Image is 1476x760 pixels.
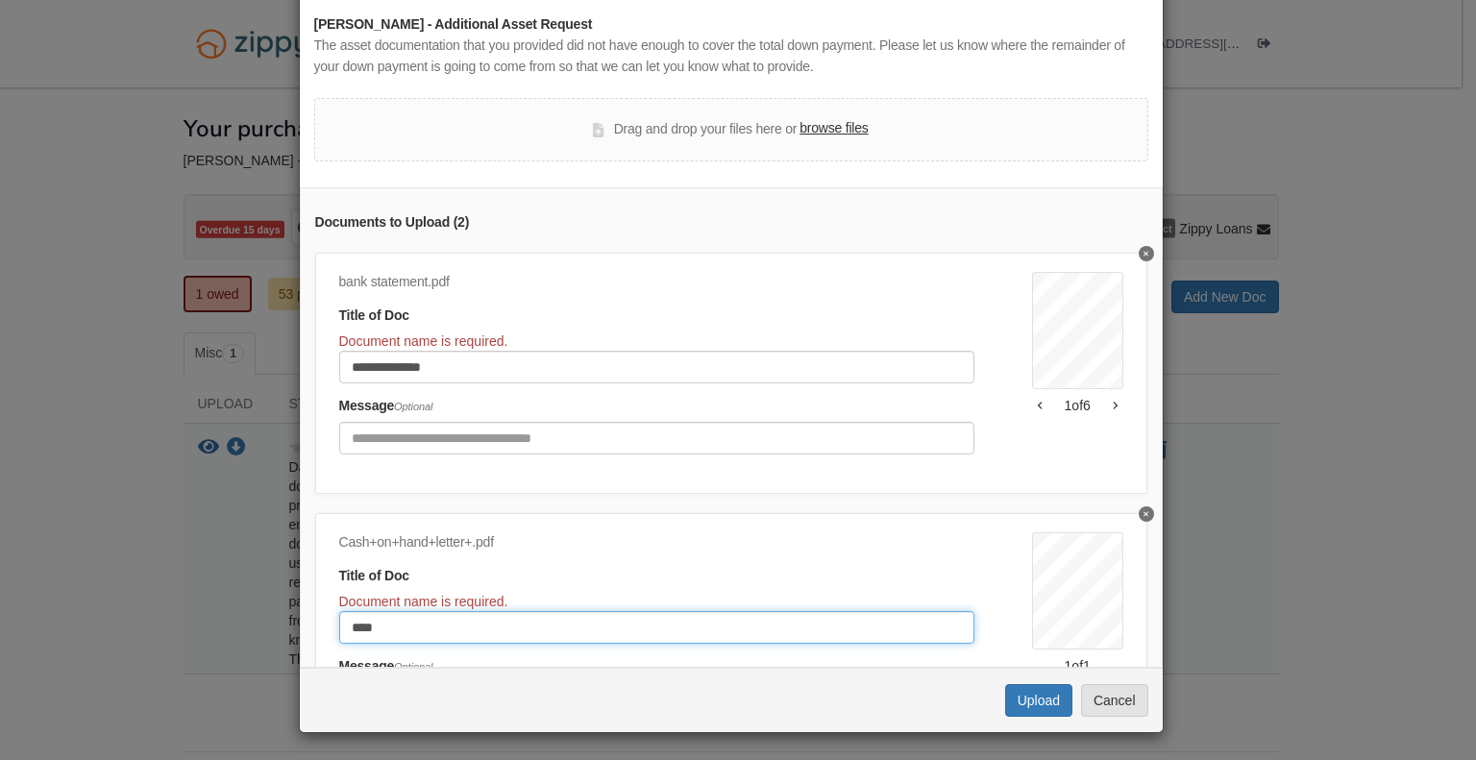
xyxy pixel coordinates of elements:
div: Document name is required. [339,592,974,611]
div: Document name is required. [339,331,974,351]
input: Include any comments on this document [339,422,974,454]
span: Optional [394,661,432,673]
div: [PERSON_NAME] - Additional Asset Request [314,14,1148,36]
input: Document Title [339,611,974,644]
label: Title of Doc [339,566,409,587]
div: Cash+on+hand+letter+.pdf [339,532,974,553]
label: Message [339,396,433,417]
button: Upload [1005,684,1072,717]
div: The asset documentation that you provided did not have enough to cover the total down payment. Pl... [314,36,1148,78]
button: Cancel [1081,684,1148,717]
label: Title of Doc [339,306,409,327]
div: Drag and drop your files here or [593,118,868,141]
span: Optional [394,401,432,412]
label: Message [339,656,433,677]
div: 1 of 6 [1032,396,1123,415]
button: Delete bank statement [1139,246,1154,261]
label: browse files [799,118,868,139]
div: Documents to Upload ( 2 ) [315,212,1147,233]
button: Delete Cash [1139,506,1154,522]
input: Document Title [339,351,974,383]
div: bank statement.pdf [339,272,974,293]
div: 1 of 1 [1032,656,1123,675]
